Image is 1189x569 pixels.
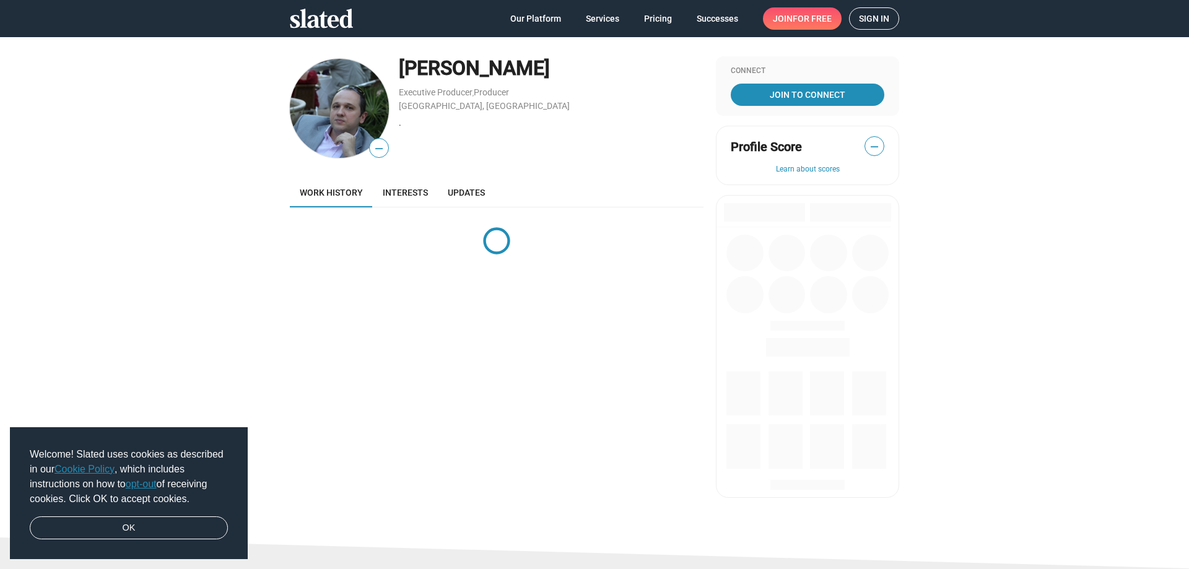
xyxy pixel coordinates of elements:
[54,464,115,474] a: Cookie Policy
[399,101,570,111] a: [GEOGRAPHIC_DATA], [GEOGRAPHIC_DATA]
[733,84,882,106] span: Join To Connect
[10,427,248,560] div: cookieconsent
[300,188,363,198] span: Work history
[399,117,703,129] div: .
[576,7,629,30] a: Services
[859,8,889,29] span: Sign in
[586,7,619,30] span: Services
[644,7,672,30] span: Pricing
[438,178,495,207] a: Updates
[399,55,703,82] div: [PERSON_NAME]
[500,7,571,30] a: Our Platform
[697,7,738,30] span: Successes
[373,178,438,207] a: Interests
[30,516,228,540] a: dismiss cookie message
[731,139,802,155] span: Profile Score
[731,165,884,175] button: Learn about scores
[634,7,682,30] a: Pricing
[370,141,388,157] span: —
[510,7,561,30] span: Our Platform
[731,84,884,106] a: Join To Connect
[731,66,884,76] div: Connect
[448,188,485,198] span: Updates
[687,7,748,30] a: Successes
[865,139,884,155] span: —
[383,188,428,198] span: Interests
[763,7,842,30] a: Joinfor free
[849,7,899,30] a: Sign in
[793,7,832,30] span: for free
[474,87,509,97] a: Producer
[773,7,832,30] span: Join
[30,447,228,506] span: Welcome! Slated uses cookies as described in our , which includes instructions on how to of recei...
[290,178,373,207] a: Work history
[290,59,389,158] img: Christos Tsiakos
[399,87,473,97] a: Executive Producer
[473,90,474,97] span: ,
[126,479,157,489] a: opt-out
